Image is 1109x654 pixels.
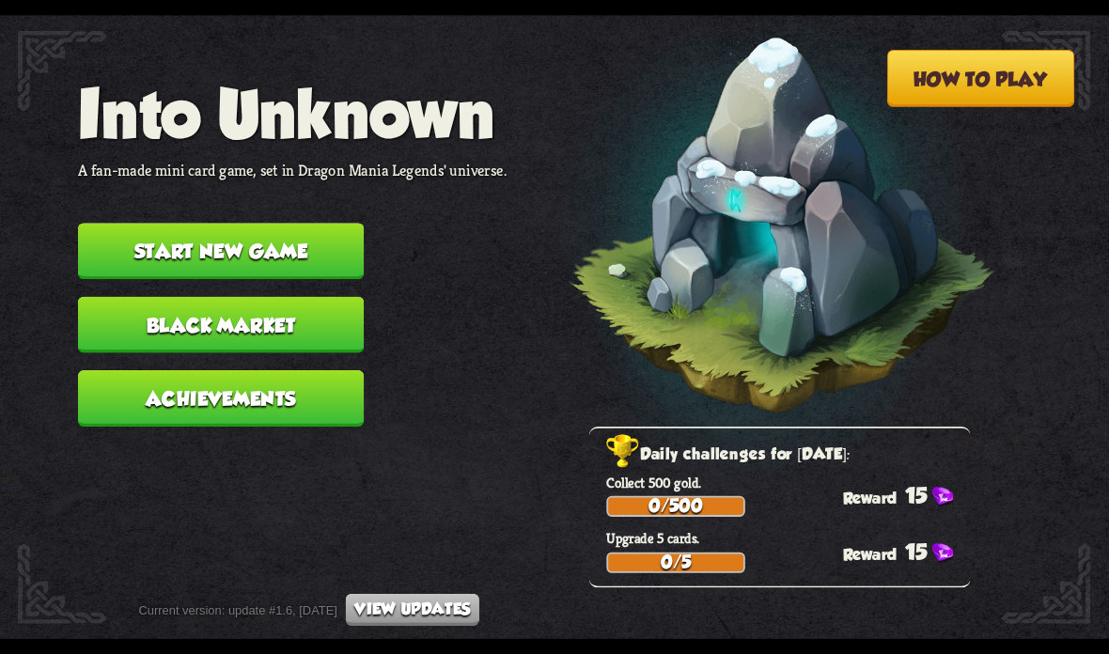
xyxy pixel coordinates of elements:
[843,538,971,564] div: 15
[606,442,970,470] h2: Daily challenges for [DATE]:
[608,498,743,515] div: 0/500
[78,370,364,427] button: Achievements
[608,554,743,571] div: 0/5
[78,76,507,151] h1: Into Unknown
[78,297,364,353] button: Black Market
[78,160,507,179] p: A fan-made mini card game, set in Dragon Mania Legends' universe.
[887,50,1075,107] button: How to play
[606,530,970,548] p: Upgrade 5 cards.
[78,223,364,279] button: Start new game
[606,434,640,469] img: Golden_Trophy_Icon.png
[606,474,970,491] p: Collect 500 gold.
[346,594,479,626] button: View updates
[139,594,480,626] div: Current version: update #1.6, [DATE]
[843,482,971,507] div: 15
